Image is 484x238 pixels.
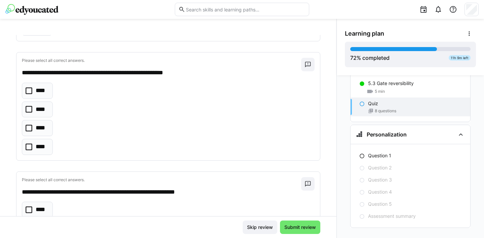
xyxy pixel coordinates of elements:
[367,131,407,138] h3: Personalization
[185,6,306,12] input: Search skills and learning paths…
[22,58,301,63] p: Please select all correct answers.
[368,213,416,220] p: Assessment summary
[449,55,471,61] div: 11h 9m left
[368,189,392,195] p: Question 4
[345,30,384,37] span: Learning plan
[22,177,301,183] p: Please select all correct answers.
[243,221,277,234] button: Skip review
[368,201,392,207] p: Question 5
[246,224,274,231] span: Skip review
[375,89,385,94] span: 5 min
[283,224,317,231] span: Submit review
[368,164,392,171] p: Question 2
[368,176,392,183] p: Question 3
[350,54,357,61] span: 72
[350,54,390,62] div: % completed
[375,108,396,114] span: 8 questions
[280,221,320,234] button: Submit review
[368,100,378,107] p: Quiz
[368,80,414,87] p: 5.3 Gate reversibility
[368,152,391,159] p: Question 1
